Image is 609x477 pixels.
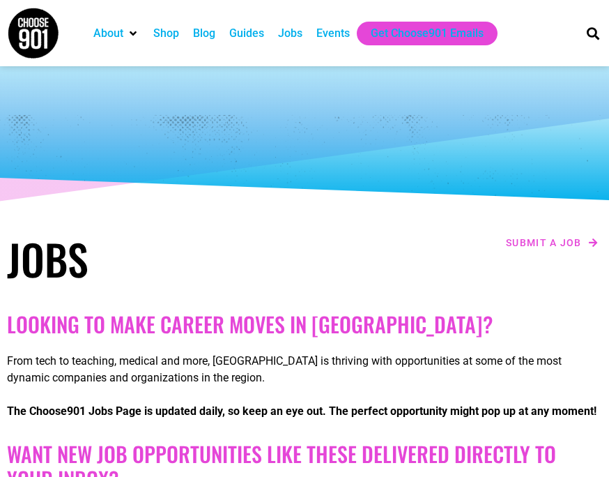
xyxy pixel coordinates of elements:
a: Submit a job [502,234,602,252]
span: Submit a job [506,238,582,248]
div: About [86,22,146,45]
a: About [93,25,123,42]
a: Get Choose901 Emails [371,25,484,42]
strong: The Choose901 Jobs Page is updated daily, so keep an eye out. The perfect opportunity might pop u... [7,404,596,418]
h2: Looking to make career moves in [GEOGRAPHIC_DATA]? [7,312,602,337]
a: Guides [229,25,264,42]
h1: Jobs [7,234,298,284]
p: From tech to teaching, medical and more, [GEOGRAPHIC_DATA] is thriving with opportunities at some... [7,353,602,386]
a: Events [316,25,350,42]
nav: Main nav [86,22,568,45]
a: Blog [193,25,215,42]
a: Jobs [278,25,302,42]
div: Search [581,22,604,45]
a: Shop [153,25,179,42]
